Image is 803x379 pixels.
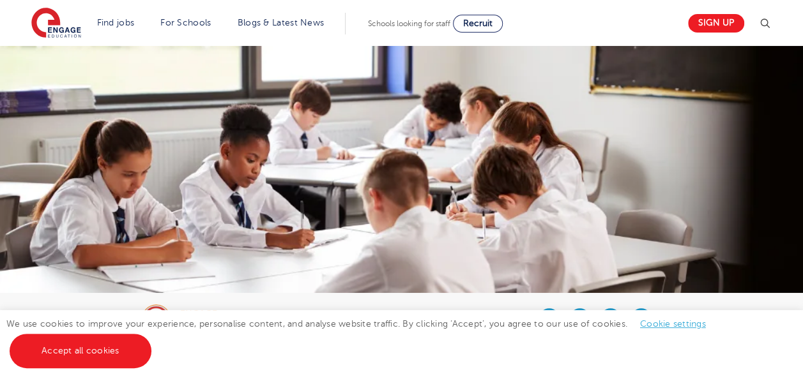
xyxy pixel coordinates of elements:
a: Accept all cookies [10,334,151,368]
span: Schools looking for staff [368,19,450,28]
a: Recruit [453,15,503,33]
a: Blogs & Latest News [238,18,325,27]
div: engage [180,309,278,318]
a: Sign up [688,14,744,33]
span: Recruit [463,19,493,28]
img: Engage Education [31,8,81,40]
span: We use cookies to improve your experience, personalise content, and analyse website traffic. By c... [6,319,719,355]
a: Cookie settings [640,319,706,329]
a: Find jobs [97,18,135,27]
a: For Schools [160,18,211,27]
